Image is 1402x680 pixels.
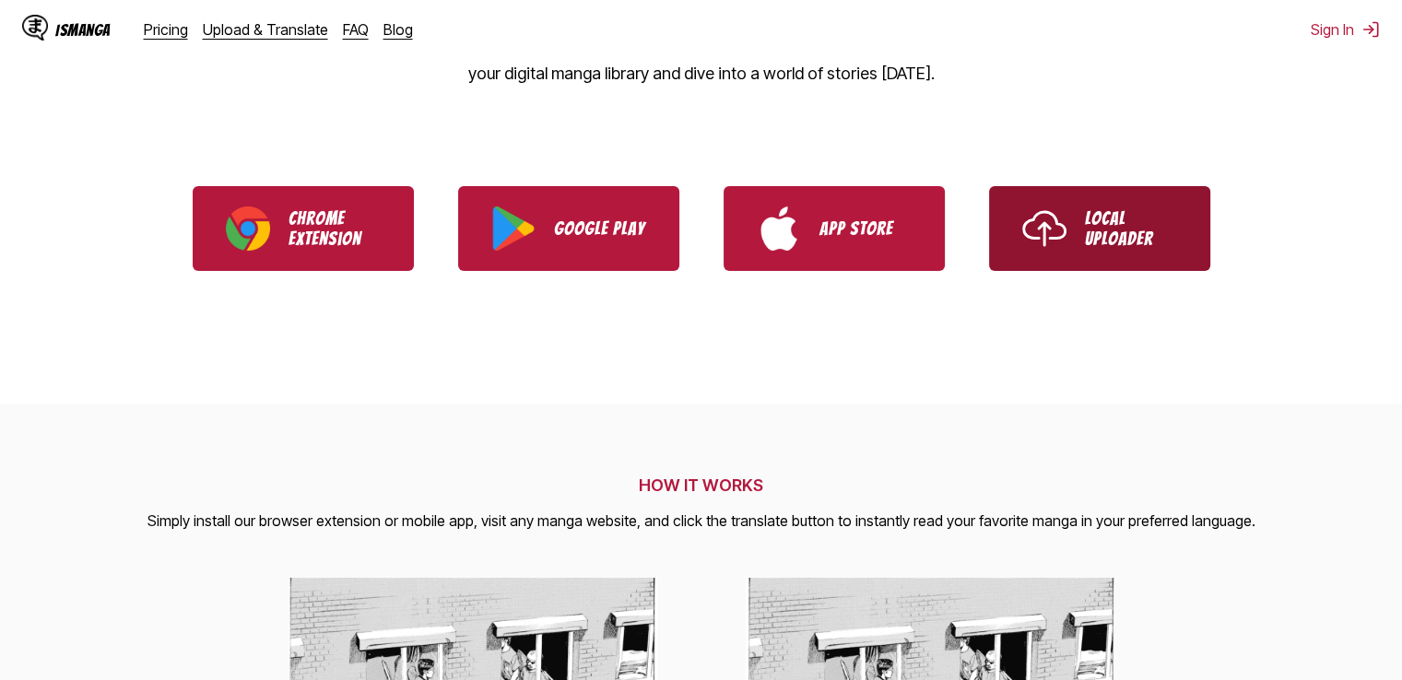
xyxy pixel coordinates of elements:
a: Use IsManga Local Uploader [989,186,1210,271]
p: Local Uploader [1085,208,1177,249]
img: Google Play logo [491,206,536,251]
a: Download IsManga Chrome Extension [193,186,414,271]
button: Sign In [1311,20,1380,39]
div: IsManga [55,21,111,39]
p: App Store [819,218,912,239]
img: Upload icon [1022,206,1066,251]
img: IsManga Logo [22,15,48,41]
a: IsManga LogoIsManga [22,15,144,44]
a: Download IsManga from App Store [724,186,945,271]
h2: HOW IT WORKS [147,475,1255,495]
a: Pricing [144,20,188,39]
img: App Store logo [757,206,801,251]
a: FAQ [343,20,369,39]
img: Chrome logo [226,206,270,251]
a: Blog [383,20,413,39]
p: Chrome Extension [289,208,381,249]
a: Upload & Translate [203,20,328,39]
p: Simply install our browser extension or mobile app, visit any manga website, and click the transl... [147,510,1255,533]
img: Sign out [1361,20,1380,39]
p: Google Play [554,218,646,239]
a: Download IsManga from Google Play [458,186,679,271]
